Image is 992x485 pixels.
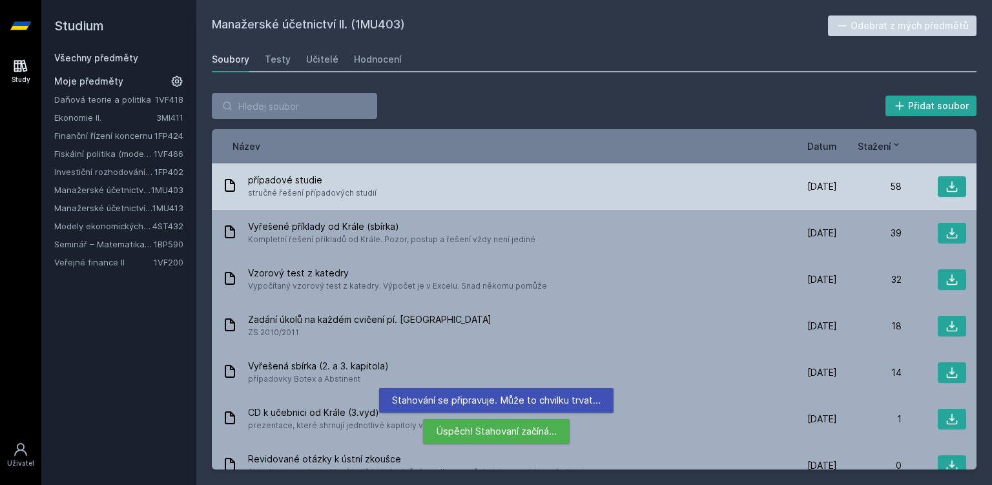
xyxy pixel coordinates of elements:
span: stručné řešení případových studií [248,187,377,200]
span: Vyřešené příklady od Krále (sbírka) [248,220,535,233]
span: [DATE] [807,413,837,426]
span: CD k učebnici od Krále (3.vyd) [248,406,457,419]
a: Veřejné finance II [54,256,154,269]
span: Vypočítaný vzorový test z katedry. Výpočet je v Excelu. Snad někomu pomůže [248,280,547,293]
a: 1MU413 [152,203,183,213]
div: 39 [837,227,902,240]
a: Fiskální politika (moderní trendy a případové studie) (anglicky) [54,147,154,160]
div: Study [12,75,30,85]
div: 58 [837,180,902,193]
span: Moje předměty [54,75,123,88]
div: Učitelé [306,53,338,66]
span: Vyřešená sbírka (2. a 3. kapitola) [248,360,389,373]
a: 1BP590 [154,239,183,249]
span: případovky Botex a Abstinent [248,373,389,386]
span: [DATE] [807,180,837,193]
div: Hodnocení [354,53,402,66]
a: Všechny předměty [54,52,138,63]
span: [DATE] [807,366,837,379]
span: [DATE] [807,273,837,286]
a: Modely ekonomických a finančních časových řad [54,220,152,232]
span: ZS 2010/2011 [248,326,491,339]
a: Study [3,52,39,91]
h2: Manažerské účetnictví II. (1MU403) [212,15,828,36]
span: prezentace, které shrnují jednotlivé kapitoly v učebnici [248,419,457,432]
div: Úspěch! Stahovaní začíná… [423,419,570,444]
span: Stažení [858,139,891,153]
a: Manažerské účetnictví II. [54,183,151,196]
a: 1VF418 [155,94,183,105]
input: Hledej soubor [212,93,377,119]
a: Manažerské účetnictví pro vedlejší specializaci [54,201,152,214]
span: [DATE] [807,459,837,472]
div: 32 [837,273,902,286]
div: 18 [837,320,902,333]
span: [DATE] [807,320,837,333]
button: Odebrat z mých předmětů [828,15,977,36]
div: Testy [265,53,291,66]
a: Finanční řízení koncernu [54,129,154,142]
div: Soubory [212,53,249,66]
button: Přidat soubor [885,96,977,116]
a: 1FP424 [154,130,183,141]
a: 3MI411 [156,112,183,123]
div: 14 [837,366,902,379]
button: Název [232,139,260,153]
a: Daňová teorie a politika [54,93,155,106]
a: Ekonomie II. [54,111,156,124]
span: Kompletní řešení příkladů od Krále. Pozor, postup a řešení vždy není jediné [248,233,535,246]
span: [DATE] [807,227,837,240]
a: Seminář – Matematika pro finance [54,238,154,251]
a: Uživatel [3,435,39,475]
a: Investiční rozhodování a dlouhodobé financování [54,165,154,178]
span: Aktualizace souboru, který tu již byl, doplněný o odkazy v učebnici a s revidovanými texty [248,466,589,479]
a: 1FP402 [154,167,183,177]
div: Stahování se připravuje. Může to chvilku trvat… [379,388,614,413]
a: 4ST432 [152,221,183,231]
div: 1 [837,413,902,426]
a: Testy [265,46,291,72]
button: Stažení [858,139,902,153]
a: 1MU403 [151,185,183,195]
a: Soubory [212,46,249,72]
span: Revidované otázky k ústní zkoušce [248,453,589,466]
a: 1VF200 [154,257,183,267]
span: Vzorový test z katedry [248,267,547,280]
span: Zadání úkolů na každém cvičení pí. [GEOGRAPHIC_DATA] [248,313,491,326]
div: Uživatel [7,459,34,468]
a: Učitelé [306,46,338,72]
button: Datum [807,139,837,153]
a: Hodnocení [354,46,402,72]
div: 0 [837,459,902,472]
span: případové studie [248,174,377,187]
a: 1VF466 [154,149,183,159]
